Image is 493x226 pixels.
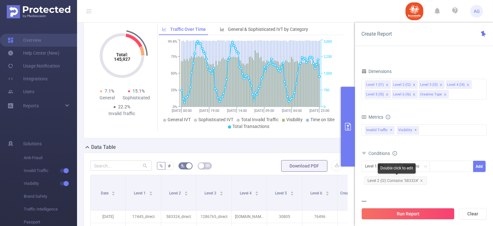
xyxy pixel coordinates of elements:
i: icon: caret-up [325,190,329,192]
i: icon: caret-down [290,193,294,195]
tspan: 145,927 [114,57,130,62]
span: Level 2 (l2) Contains '583324' [364,176,427,185]
a: Integrations [8,72,48,85]
tspan: [DATE] 04:00 [282,109,302,113]
span: Metrics [361,114,383,120]
span: 15.1% [133,88,145,94]
div: Level 3 (l3) [420,81,438,89]
i: icon: caret-down [149,193,152,195]
span: General & Sophisticated IVT by Category [228,27,308,32]
i: icon: caret-down [325,193,329,195]
tspan: 99.8% [168,40,177,44]
i: icon: caret-up [220,190,223,192]
span: Create Report [361,31,392,37]
i: icon: table [206,164,210,167]
tspan: Total: [116,52,128,57]
p: 17445_direct [126,211,161,223]
i: icon: caret-up [255,190,258,192]
button: Download PDF [281,160,327,172]
span: Traffic Intelligence [24,203,77,216]
i: icon: line-chart [162,27,167,32]
div: Sort [111,190,115,194]
span: Level 2 [169,191,182,195]
tspan: 50% [171,71,177,76]
tspan: 0 [324,105,325,109]
span: Total Transactions [232,124,269,129]
tspan: [DATE] 00:00 [172,109,192,113]
span: Visibility [24,177,77,190]
span: Level 3 [204,191,217,195]
i: icon: close [412,93,416,97]
tspan: [DATE] 23:00 [309,109,329,113]
span: Anti-Fraud [24,151,77,164]
a: Usage Notification [8,59,60,72]
tspan: 1,500 [324,71,332,76]
div: Level 1 (l1) [365,161,388,172]
div: Level 6 (l6) [393,90,411,99]
div: General [93,95,122,101]
i: icon: caret-down [184,193,188,195]
img: Protected Media [7,5,70,18]
i: icon: close [385,93,389,97]
div: Sort [149,190,153,194]
div: Contains [403,161,424,172]
tspan: [DATE] 14:00 [227,109,246,113]
span: Level 6 [310,191,323,195]
a: Overview [8,34,41,47]
input: Search... [90,160,152,171]
i: icon: caret-up [112,190,115,192]
p: [DATE] [91,211,125,223]
li: Level 3 (l3) [419,80,445,89]
button: Run Report [361,208,454,220]
i: icon: close [385,83,389,87]
span: Solutions [23,137,42,150]
div: Level 5 (l5) [366,90,384,99]
div: Double click to edit [378,163,416,174]
span: ✕ [414,126,417,134]
span: Brand Safety [24,190,77,203]
tspan: [DATE] 19:00 [199,109,219,113]
span: Reports [23,103,39,108]
li: Level 4 (l4) [446,80,471,89]
p: Display [338,211,373,223]
tspan: [DATE] 09:00 [254,109,274,113]
div: Invalid Traffic [107,110,136,117]
p: 76496 [302,211,337,223]
i: icon: close [420,179,423,182]
span: Conditions [368,151,397,156]
tspan: 750 [324,88,329,92]
tspan: 2,250 [324,55,332,59]
span: Visibility [397,126,419,134]
span: Invalid Traffic [24,164,77,177]
div: Sort [290,190,294,194]
i: icon: caret-up [149,190,152,192]
button: Add [473,161,486,172]
a: Reports [23,99,39,112]
p: 583324_direct [161,211,196,223]
div: Creative Type [420,90,442,99]
span: Dimensions [361,69,392,74]
div: Sort [325,190,329,194]
i: icon: close [444,93,447,97]
span: Invalid Traffic [365,126,394,134]
tspan: 3,000 [324,40,332,44]
i: icon: caret-down [220,193,223,195]
i: icon: down [424,165,428,169]
span: AG [474,5,480,18]
a: Help Center (New) [8,47,59,59]
i: icon: close [412,83,416,87]
span: Level 5 [275,191,288,195]
i: icon: info-circle [393,151,397,156]
i: icon: bar-chart [220,27,224,32]
li: Level 1 (l1) [365,80,391,89]
span: Total Invalid Traffic [241,117,279,122]
a: Users [8,85,34,98]
span: Time on Site [310,117,334,122]
div: Level 4 (l4) [447,81,465,89]
h2: Data Table [91,143,116,151]
p: [DOMAIN_NAME] [232,211,267,223]
span: Date [101,191,109,195]
i: icon: close [466,83,470,87]
button: Clear [459,208,487,220]
i: icon: bg-colors [181,164,185,167]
